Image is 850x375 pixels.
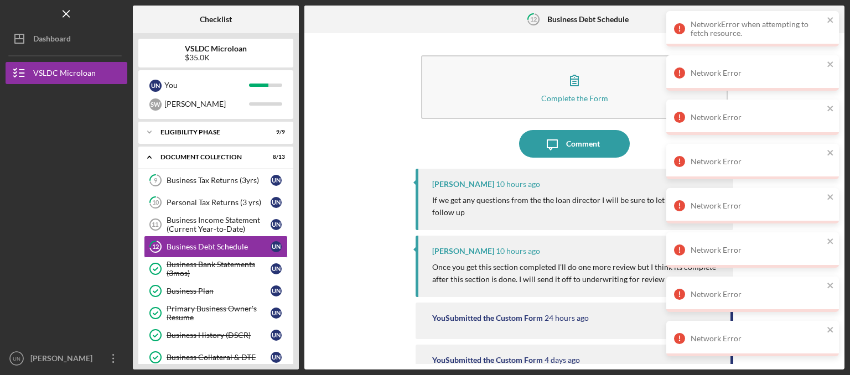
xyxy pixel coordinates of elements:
[152,199,159,206] tspan: 10
[827,192,835,203] button: close
[545,314,589,322] time: 2025-08-25 13:58
[432,247,494,256] div: [PERSON_NAME]
[271,219,282,230] div: U N
[167,287,271,295] div: Business Plan
[691,290,823,299] div: Network Error
[160,129,257,136] div: Eligibility Phase
[691,334,823,343] div: Network Error
[164,76,249,95] div: You
[167,331,271,340] div: Business History (DSCR)
[432,314,543,322] div: You Submitted the Custom Form
[144,258,288,280] a: Business Bank Statements (3mos)UN
[144,169,288,191] a: 9Business Tax Returns (3yrs)UN
[827,104,835,114] button: close
[545,356,580,364] time: 2025-08-22 02:35
[541,94,608,102] div: Complete the Form
[144,191,288,213] a: 10Personal Tax Returns (3 yrs)UN
[167,216,271,233] div: Business Income Statement (Current Year-to-Date)
[496,180,540,189] time: 2025-08-26 03:41
[265,154,285,160] div: 8 / 13
[167,304,271,322] div: Primary Business Owner's Resume
[149,80,162,92] div: U N
[167,353,271,362] div: Business Collateral & DTE
[519,130,630,158] button: Comment
[33,28,71,53] div: Dashboard
[691,113,823,122] div: Network Error
[271,197,282,208] div: U N
[432,261,722,286] p: Once you get this section completed I'll do one more review but I think its complete after this s...
[144,213,288,236] a: 11Business Income Statement (Current Year-to-Date)UN
[200,15,232,24] b: Checklist
[144,302,288,324] a: Primary Business Owner's ResumeUN
[691,201,823,210] div: Network Error
[265,129,285,136] div: 9 / 9
[691,246,823,254] div: Network Error
[827,281,835,291] button: close
[566,130,600,158] div: Comment
[167,176,271,185] div: Business Tax Returns (3yrs)
[185,53,247,62] div: $35.0K
[271,352,282,363] div: U N
[185,44,247,53] b: VSLDC Microloan
[6,28,127,50] button: Dashboard
[152,243,159,251] tspan: 12
[271,175,282,186] div: U N
[827,15,835,26] button: close
[827,325,835,336] button: close
[271,330,282,341] div: U N
[827,60,835,70] button: close
[271,241,282,252] div: U N
[691,157,823,166] div: Network Error
[167,198,271,207] div: Personal Tax Returns (3 yrs)
[827,148,835,159] button: close
[144,346,288,368] a: Business Collateral & DTEUN
[167,242,271,251] div: Business Debt Schedule
[827,237,835,247] button: close
[547,15,629,24] b: Business Debt Schedule
[432,356,543,364] div: You Submitted the Custom Form
[160,154,257,160] div: Document Collection
[167,260,271,278] div: Business Bank Statements (3mos)
[421,55,728,119] button: Complete the Form
[691,20,823,38] div: NetworkError when attempting to fetch resource.
[530,15,537,23] tspan: 12
[6,347,127,369] button: UN[PERSON_NAME]
[13,356,20,362] text: UN
[149,98,162,111] div: S W
[28,347,100,372] div: [PERSON_NAME]
[432,180,494,189] div: [PERSON_NAME]
[152,221,158,228] tspan: 11
[154,177,158,184] tspan: 9
[144,324,288,346] a: Business History (DSCR)UN
[271,285,282,296] div: U N
[33,62,96,87] div: VSLDC Microloan
[271,263,282,274] div: U N
[432,194,722,219] p: If we get any questions from the the loan director I will be sure to let you know for follow up
[6,62,127,84] button: VSLDC Microloan
[164,95,249,113] div: [PERSON_NAME]
[144,280,288,302] a: Business PlanUN
[496,247,540,256] time: 2025-08-26 03:40
[691,69,823,77] div: Network Error
[144,236,288,258] a: 12Business Debt ScheduleUN
[271,308,282,319] div: U N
